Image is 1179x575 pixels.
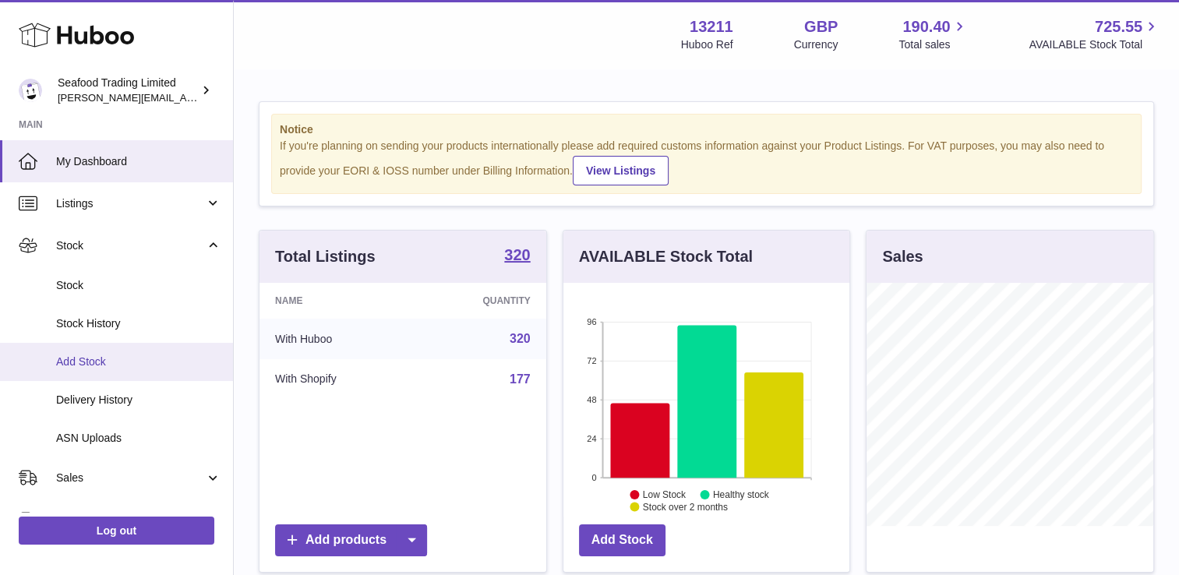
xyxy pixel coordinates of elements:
[573,156,669,185] a: View Listings
[58,76,198,105] div: Seafood Trading Limited
[882,246,923,267] h3: Sales
[510,372,531,386] a: 177
[259,359,414,400] td: With Shopify
[587,356,596,365] text: 72
[275,246,376,267] h3: Total Listings
[56,355,221,369] span: Add Stock
[19,79,42,102] img: nathaniellynch@rickstein.com
[587,317,596,326] text: 96
[280,122,1133,137] strong: Notice
[280,139,1133,185] div: If you're planning on sending your products internationally please add required customs informati...
[587,395,596,404] text: 48
[794,37,838,52] div: Currency
[690,16,733,37] strong: 13211
[579,524,665,556] a: Add Stock
[19,517,214,545] a: Log out
[713,489,770,500] text: Healthy stock
[643,502,728,513] text: Stock over 2 months
[56,278,221,293] span: Stock
[510,332,531,345] a: 320
[504,247,530,263] strong: 320
[414,283,545,319] th: Quantity
[898,37,968,52] span: Total sales
[56,238,205,253] span: Stock
[259,283,414,319] th: Name
[56,471,205,485] span: Sales
[902,16,950,37] span: 190.40
[259,319,414,359] td: With Huboo
[56,154,221,169] span: My Dashboard
[681,37,733,52] div: Huboo Ref
[1029,37,1160,52] span: AVAILABLE Stock Total
[898,16,968,52] a: 190.40 Total sales
[804,16,838,37] strong: GBP
[579,246,753,267] h3: AVAILABLE Stock Total
[587,434,596,443] text: 24
[1029,16,1160,52] a: 725.55 AVAILABLE Stock Total
[504,247,530,266] a: 320
[56,316,221,331] span: Stock History
[591,473,596,482] text: 0
[58,91,312,104] span: [PERSON_NAME][EMAIL_ADDRESS][DOMAIN_NAME]
[56,196,205,211] span: Listings
[1095,16,1142,37] span: 725.55
[643,489,687,500] text: Low Stock
[275,524,427,556] a: Add products
[56,393,221,407] span: Delivery History
[56,431,221,446] span: ASN Uploads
